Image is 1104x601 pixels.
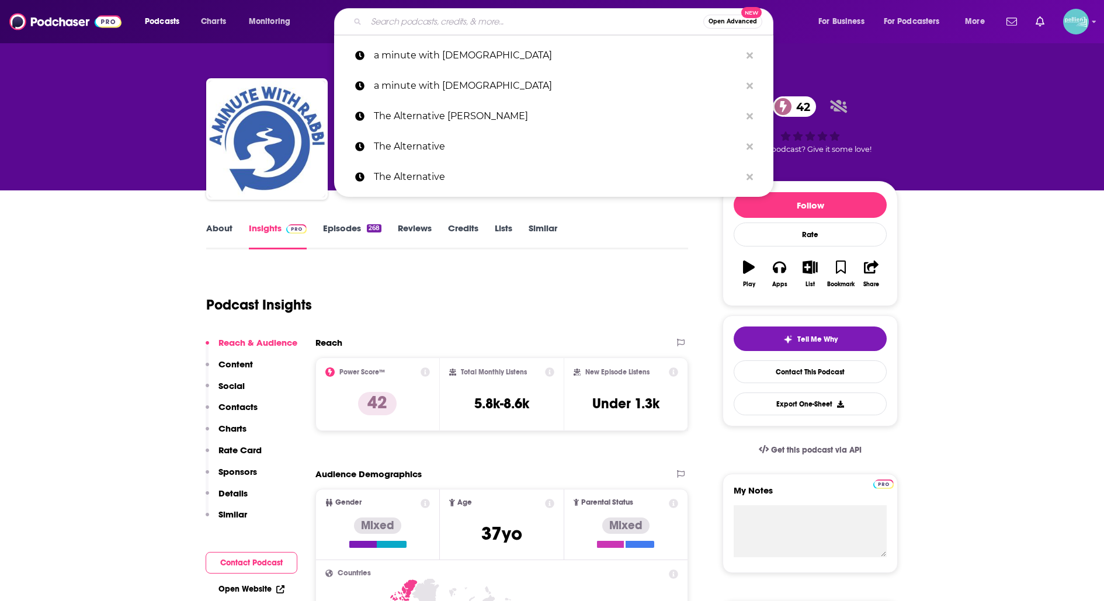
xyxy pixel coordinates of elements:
[734,326,887,351] button: tell me why sparkleTell Me Why
[734,223,887,246] div: Rate
[825,253,856,295] button: Bookmark
[1002,12,1022,32] a: Show notifications dropdown
[749,145,872,154] span: Good podcast? Give it some love!
[709,19,757,25] span: Open Advanced
[481,522,522,545] span: 37 yo
[218,401,258,412] p: Contacts
[965,13,985,30] span: More
[461,368,527,376] h2: Total Monthly Listens
[810,12,879,31] button: open menu
[206,337,297,359] button: Reach & Audience
[743,281,755,288] div: Play
[206,488,248,509] button: Details
[145,13,179,30] span: Podcasts
[315,468,422,480] h2: Audience Demographics
[734,253,764,295] button: Play
[249,13,290,30] span: Monitoring
[474,395,529,412] h3: 5.8k-8.6k
[448,223,478,249] a: Credits
[771,445,862,455] span: Get this podcast via API
[374,101,741,131] p: The Alternative tony evans
[602,517,650,534] div: Mixed
[209,81,325,197] img: A Minute With Rabbi
[334,131,773,162] a: The Alternative
[345,8,784,35] div: Search podcasts, credits, & more...
[873,480,894,489] img: Podchaser Pro
[884,13,940,30] span: For Podcasters
[581,499,633,506] span: Parental Status
[241,12,305,31] button: open menu
[734,485,887,505] label: My Notes
[206,380,245,402] button: Social
[218,584,284,594] a: Open Website
[1063,9,1089,34] button: Show profile menu
[723,89,898,161] div: 42Good podcast? Give it some love!
[334,101,773,131] a: The Alternative [PERSON_NAME]
[495,223,512,249] a: Lists
[334,71,773,101] a: a minute with [DEMOGRAPHIC_DATA]
[818,13,865,30] span: For Business
[806,281,815,288] div: List
[1063,9,1089,34] span: Logged in as JessicaPellien
[529,223,557,249] a: Similar
[206,223,232,249] a: About
[218,509,247,520] p: Similar
[773,96,816,117] a: 42
[218,488,248,499] p: Details
[703,15,762,29] button: Open AdvancedNew
[764,253,794,295] button: Apps
[741,7,762,18] span: New
[374,71,741,101] p: a minute with rabbi
[193,12,233,31] a: Charts
[797,335,838,344] span: Tell Me Why
[585,368,650,376] h2: New Episode Listens
[592,395,659,412] h3: Under 1.3k
[784,96,816,117] span: 42
[957,12,999,31] button: open menu
[218,359,253,370] p: Content
[856,253,887,295] button: Share
[1031,12,1049,32] a: Show notifications dropdown
[335,499,362,506] span: Gender
[286,224,307,234] img: Podchaser Pro
[206,296,312,314] h1: Podcast Insights
[358,392,397,415] p: 42
[876,12,957,31] button: open menu
[206,423,247,444] button: Charts
[457,499,472,506] span: Age
[734,360,887,383] a: Contact This Podcast
[734,192,887,218] button: Follow
[218,337,297,348] p: Reach & Audience
[206,444,262,466] button: Rate Card
[827,281,855,288] div: Bookmark
[783,335,793,344] img: tell me why sparkle
[206,466,257,488] button: Sponsors
[374,131,741,162] p: The Alternative
[218,380,245,391] p: Social
[137,12,195,31] button: open menu
[338,569,371,577] span: Countries
[772,281,787,288] div: Apps
[339,368,385,376] h2: Power Score™
[873,478,894,489] a: Pro website
[398,223,432,249] a: Reviews
[863,281,879,288] div: Share
[354,517,401,534] div: Mixed
[367,224,381,232] div: 268
[218,466,257,477] p: Sponsors
[218,423,247,434] p: Charts
[734,392,887,415] button: Export One-Sheet
[206,552,297,574] button: Contact Podcast
[334,40,773,71] a: a minute with [DEMOGRAPHIC_DATA]
[206,509,247,530] button: Similar
[1063,9,1089,34] img: User Profile
[374,162,741,192] p: The Alternative
[206,359,253,380] button: Content
[366,12,703,31] input: Search podcasts, credits, & more...
[374,40,741,71] p: a minute with rabbi
[9,11,121,33] img: Podchaser - Follow, Share and Rate Podcasts
[218,444,262,456] p: Rate Card
[249,223,307,249] a: InsightsPodchaser Pro
[795,253,825,295] button: List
